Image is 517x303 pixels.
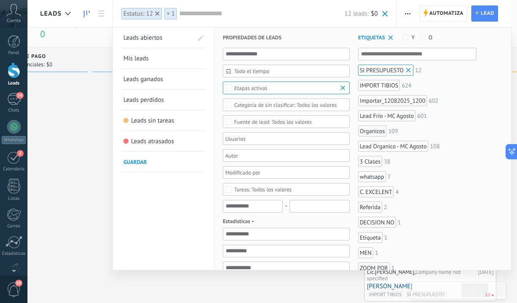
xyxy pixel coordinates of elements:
[123,110,203,131] a: Leads sin tareas
[345,10,369,18] span: 12 leads:
[398,219,401,225] div: 1
[123,152,203,172] a: Guardar
[358,217,396,228] div: DECISION NO
[123,27,193,48] a: Leads abiertos
[419,34,432,41] label: O
[7,18,21,24] span: Cuenta
[358,110,416,121] div: Lead Frio - MC Agosto
[391,265,395,271] div: 1
[402,82,411,88] div: 624
[121,90,205,110] li: Leads perdidos
[123,48,203,68] a: Mis leads
[358,156,382,167] div: 3 Clases
[123,10,153,18] div: Estatus: 12
[131,137,174,145] span: Leads atrasados
[121,131,205,152] li: Leads atrasados
[358,27,385,48] span: Etiquetas
[417,113,427,119] div: 601
[358,186,394,197] div: C. EXCELENT
[234,119,312,125] div: Todos los valores
[358,126,387,136] div: Organicos
[223,27,282,48] span: Propiedades de leads
[123,139,129,144] span: Leads atrasados
[415,67,421,73] div: 12
[123,158,147,166] span: Guardar
[131,117,174,125] span: Leads sin tareas
[2,50,26,56] div: Panel
[2,224,26,229] div: Correo
[121,48,205,69] li: Mis leads
[388,128,398,134] div: 109
[358,247,373,258] div: MEN
[2,81,26,86] div: Leads
[234,102,337,108] div: Todos los valores
[121,27,205,48] li: Leads abiertos
[121,152,205,172] li: Guardar
[384,204,387,210] div: 2
[123,69,203,89] a: Leads ganados
[384,235,388,240] div: 1
[358,171,386,182] div: whatsapp
[395,189,399,195] div: 4
[234,85,268,91] div: Etapas activas
[429,34,432,41] span: O
[123,131,203,151] a: Leads atrasados
[123,75,163,83] span: Leads ganados
[358,202,382,213] div: Referida
[384,158,390,164] div: 38
[358,262,390,273] div: ZOOM PQR
[223,217,257,226] span: Estadísticas
[167,10,175,18] span: + 1
[121,69,205,90] li: Leads ganados
[388,174,391,180] div: 7
[17,150,24,157] span: 2
[358,232,383,243] div: Etiqueta
[429,98,438,104] div: 602
[412,34,415,41] span: Y
[2,136,26,144] div: WhatsApp
[15,280,22,287] span: 58
[123,96,164,104] span: Leads perdidos
[402,34,415,41] label: Y
[234,186,292,193] div: Todos los valores
[2,167,26,172] div: Calendario
[358,95,427,106] div: Importar_12082025_1200
[358,65,413,76] div: SI PRESUPUESTO
[123,55,149,63] span: Mis leads
[2,251,26,257] div: Estadísticas
[358,80,400,91] div: IMPORT TIBIOS
[234,68,345,74] span: Todo el tiempo
[375,250,378,256] div: 1
[16,92,23,99] span: 14
[123,118,129,123] span: Leads sin tareas
[123,34,162,42] span: Leads abiertos
[2,108,26,113] div: Chats
[430,143,440,149] div: 108
[371,10,377,18] span: $0
[2,196,26,202] div: Listas
[285,200,287,212] span: -
[358,141,429,152] div: Lead Organico - MC Agosto
[121,110,205,131] li: Leads sin tareas
[123,90,203,110] a: Leads perdidos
